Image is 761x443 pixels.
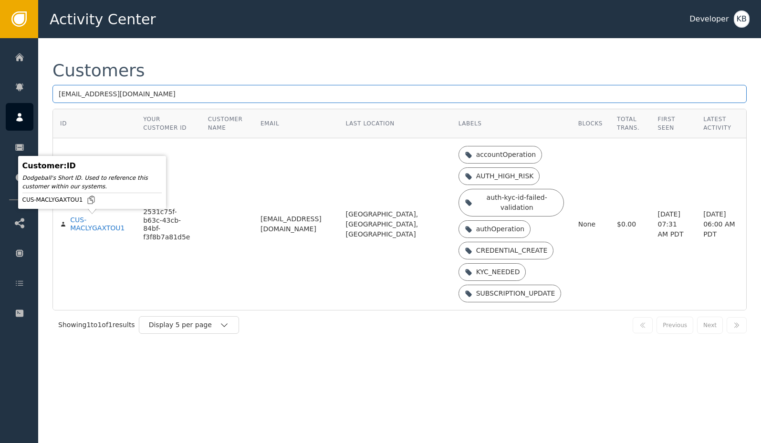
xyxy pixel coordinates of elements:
[476,288,555,299] div: SUBSCRIPTION_UPDATE
[345,119,444,128] div: Last Location
[143,208,194,241] div: 2531c75f-b63c-43cb-84bf-f3f8b7a81d5e
[70,216,129,233] div: CUS-MACLYGAXTOU1
[476,267,520,277] div: KYC_NEEDED
[208,115,246,132] div: Customer Name
[617,115,643,132] div: Total Trans.
[696,138,746,310] td: [DATE] 06:00 AM PDT
[476,150,536,160] div: accountOperation
[22,195,162,205] div: CUS-MACLYGAXTOU1
[658,115,689,132] div: First Seen
[578,219,603,229] div: None
[689,13,729,25] div: Developer
[60,119,67,128] div: ID
[139,316,239,334] button: Display 5 per page
[143,115,194,132] div: Your Customer ID
[476,193,558,213] div: auth-kyc-id-failed-validation
[476,246,548,256] div: CREDENTIAL_CREATE
[476,171,534,181] div: AUTH_HIGH_RISK
[578,119,603,128] div: Blocks
[338,138,451,310] td: [GEOGRAPHIC_DATA], [GEOGRAPHIC_DATA], [GEOGRAPHIC_DATA]
[734,10,750,28] button: KB
[58,320,135,330] div: Showing 1 to 1 of 1 results
[52,62,145,79] div: Customers
[50,9,156,30] span: Activity Center
[476,224,525,234] div: authOperation
[149,320,219,330] div: Display 5 per page
[22,174,162,191] div: Dodgeball's Short ID. Used to reference this customer within our systems.
[261,119,332,128] div: Email
[610,138,650,310] td: $0.00
[52,85,747,103] input: Search by name, email, or ID
[651,138,697,310] td: [DATE] 07:31 AM PDT
[253,138,339,310] td: [EMAIL_ADDRESS][DOMAIN_NAME]
[459,119,564,128] div: Labels
[22,160,162,172] div: Customer : ID
[703,115,739,132] div: Latest Activity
